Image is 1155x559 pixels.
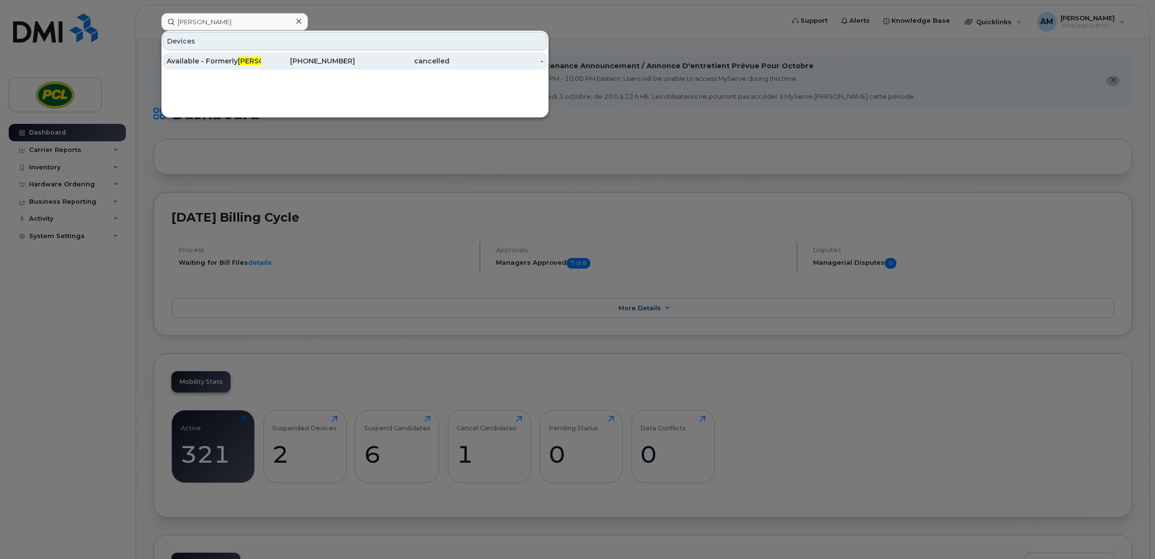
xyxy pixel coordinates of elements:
div: Available - Formerly h [167,56,261,66]
div: [PHONE_NUMBER] [261,56,355,66]
div: Devices [163,32,547,50]
div: cancelled [355,56,449,66]
a: Available - Formerly[PERSON_NAME]h[PHONE_NUMBER]cancelled- [163,52,547,70]
div: - [449,56,544,66]
span: [PERSON_NAME] [238,57,296,65]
